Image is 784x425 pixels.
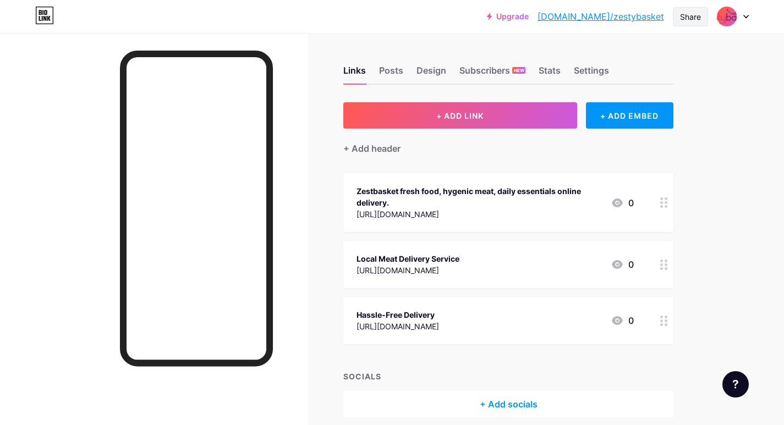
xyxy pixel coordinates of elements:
a: [DOMAIN_NAME]/zestybasket [538,10,664,23]
div: Zestbasket fresh food, hygenic meat, daily essentials online delivery. [357,185,602,208]
img: logo_orange.svg [18,18,26,26]
div: [URL][DOMAIN_NAME] [357,208,602,220]
div: 0 [611,258,634,271]
div: 0 [611,314,634,327]
div: [URL][DOMAIN_NAME] [357,264,459,276]
div: 0 [611,196,634,209]
span: + ADD LINK [436,111,484,120]
div: Posts [379,64,403,84]
div: Hassle-Free Delivery [357,309,439,321]
div: Share [680,11,701,23]
img: zestybasket [716,6,737,27]
span: NEW [514,67,524,74]
button: + ADD LINK [343,102,577,129]
img: tab_keywords_by_traffic_grey.svg [109,64,118,73]
div: Domain: [DOMAIN_NAME] [29,29,121,37]
div: Design [416,64,446,84]
div: Links [343,64,366,84]
div: Domain Overview [42,65,98,72]
div: + Add socials [343,391,673,417]
img: tab_domain_overview_orange.svg [30,64,39,73]
div: Subscribers [459,64,525,84]
div: v 4.0.24 [31,18,54,26]
div: Settings [574,64,609,84]
img: website_grey.svg [18,29,26,37]
div: Keywords by Traffic [122,65,185,72]
a: Upgrade [487,12,529,21]
div: Local Meat Delivery Service [357,253,459,264]
div: SOCIALS [343,371,673,382]
div: + Add header [343,142,401,155]
div: + ADD EMBED [586,102,673,129]
div: Stats [539,64,561,84]
div: [URL][DOMAIN_NAME] [357,321,439,332]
